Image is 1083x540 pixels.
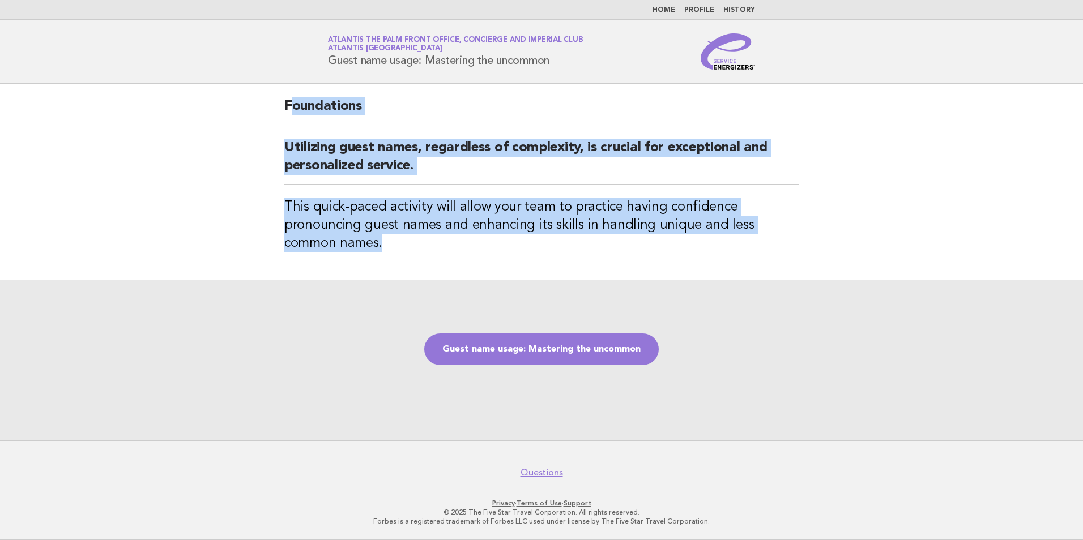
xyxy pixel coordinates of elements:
[195,499,888,508] p: · ·
[195,508,888,517] p: © 2025 The Five Star Travel Corporation. All rights reserved.
[521,467,563,478] a: Questions
[195,517,888,526] p: Forbes is a registered trademark of Forbes LLC used under license by The Five Star Travel Corpora...
[564,499,591,507] a: Support
[424,333,659,365] a: Guest name usage: Mastering the uncommon
[684,7,714,14] a: Profile
[723,7,755,14] a: History
[492,499,515,507] a: Privacy
[284,97,799,125] h2: Foundations
[653,7,675,14] a: Home
[517,499,562,507] a: Terms of Use
[284,198,799,252] h3: This quick-paced activity will allow your team to practice having confidence pronouncing guest na...
[284,139,799,185] h2: Utilizing guest names, regardless of complexity, is crucial for exceptional and personalized serv...
[328,45,442,53] span: Atlantis [GEOGRAPHIC_DATA]
[701,33,755,70] img: Service Energizers
[328,36,583,52] a: Atlantis The Palm Front Office, Concierge and Imperial ClubAtlantis [GEOGRAPHIC_DATA]
[328,37,583,66] h1: Guest name usage: Mastering the uncommon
